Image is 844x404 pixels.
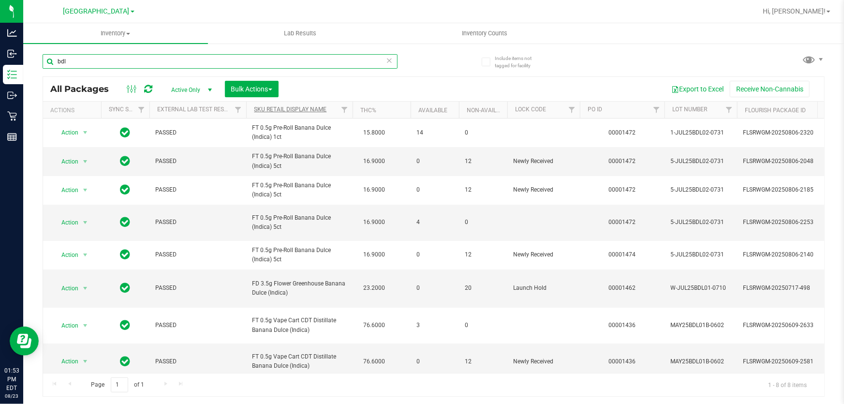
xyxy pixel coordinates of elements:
[449,29,521,38] span: Inventory Counts
[670,284,731,293] span: W-JUL25BDL01-0710
[252,246,347,264] span: FT 0.5g Pre-Roll Banana Dulce (Indica) 5ct
[53,183,79,197] span: Action
[10,327,39,356] iframe: Resource center
[53,155,79,168] span: Action
[465,218,502,227] span: 0
[63,7,130,15] span: [GEOGRAPHIC_DATA]
[23,23,208,44] a: Inventory
[609,219,636,225] a: 00001472
[743,357,838,366] span: FLSRWGM-20250609-2581
[358,281,390,295] span: 23.2000
[416,250,453,259] span: 0
[79,155,91,168] span: select
[416,321,453,330] span: 3
[79,319,91,332] span: select
[53,216,79,229] span: Action
[670,218,731,227] span: 5-JUL25BDL02-0731
[670,321,731,330] span: MAY25BDL01B-0602
[120,154,131,168] span: In Sync
[120,126,131,139] span: In Sync
[53,355,79,368] span: Action
[465,157,502,166] span: 12
[120,215,131,229] span: In Sync
[665,81,730,97] button: Export to Excel
[252,279,347,298] span: FD 3.5g Flower Greenhouse Banana Dulce (Indica)
[743,284,838,293] span: FLSRWGM-20250717-498
[7,28,17,38] inline-svg: Analytics
[465,250,502,259] span: 12
[465,321,502,330] span: 0
[465,357,502,366] span: 12
[4,366,19,392] p: 01:53 PM EDT
[393,23,577,44] a: Inventory Counts
[252,181,347,199] span: FT 0.5g Pre-Roll Banana Dulce (Indica) 5ct
[252,352,347,371] span: FT 0.5g Vape Cart CDT Distillate Banana Dulce (Indica)
[649,102,665,118] a: Filter
[760,377,814,392] span: 1 - 8 of 8 items
[208,23,393,44] a: Lab Results
[155,357,240,366] span: PASSED
[225,81,279,97] button: Bulk Actions
[467,107,510,114] a: Non-Available
[670,157,731,166] span: 5-JUL25BDL02-0731
[43,54,398,69] input: Search Package ID, Item Name, SKU, Lot or Part Number...
[23,29,208,38] span: Inventory
[743,250,838,259] span: FLSRWGM-20250806-2140
[50,84,118,94] span: All Packages
[743,218,838,227] span: FLSRWGM-20250806-2253
[513,157,574,166] span: Newly Received
[7,90,17,100] inline-svg: Outbound
[609,358,636,365] a: 00001436
[155,185,240,195] span: PASSED
[50,107,97,114] div: Actions
[155,250,240,259] span: PASSED
[743,185,838,195] span: FLSRWGM-20250806-2185
[230,102,246,118] a: Filter
[416,284,453,293] span: 0
[721,102,737,118] a: Filter
[513,357,574,366] span: Newly Received
[155,157,240,166] span: PASSED
[609,251,636,258] a: 00001474
[358,355,390,369] span: 76.6000
[79,183,91,197] span: select
[358,248,390,262] span: 16.9000
[231,85,272,93] span: Bulk Actions
[609,322,636,329] a: 00001436
[564,102,580,118] a: Filter
[670,185,731,195] span: 5-JUL25BDL02-0731
[53,319,79,332] span: Action
[79,126,91,139] span: select
[670,250,731,259] span: 5-JUL25BDL02-0731
[155,284,240,293] span: PASSED
[79,216,91,229] span: select
[515,106,546,113] a: Lock Code
[53,248,79,262] span: Action
[120,183,131,196] span: In Sync
[7,70,17,79] inline-svg: Inventory
[743,321,838,330] span: FLSRWGM-20250609-2633
[609,284,636,291] a: 00001462
[79,282,91,295] span: select
[83,377,152,392] span: Page of 1
[416,128,453,137] span: 14
[7,49,17,59] inline-svg: Inbound
[157,106,233,113] a: External Lab Test Result
[670,357,731,366] span: MAY25BDL01B-0602
[513,250,574,259] span: Newly Received
[358,183,390,197] span: 16.9000
[416,157,453,166] span: 0
[7,132,17,142] inline-svg: Reports
[416,357,453,366] span: 0
[672,106,707,113] a: Lot Number
[358,126,390,140] span: 15.8000
[79,355,91,368] span: select
[416,185,453,195] span: 0
[254,106,326,113] a: Sku Retail Display Name
[120,355,131,368] span: In Sync
[730,81,810,97] button: Receive Non-Cannabis
[745,107,806,114] a: Flourish Package ID
[79,248,91,262] span: select
[155,321,240,330] span: PASSED
[155,128,240,137] span: PASSED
